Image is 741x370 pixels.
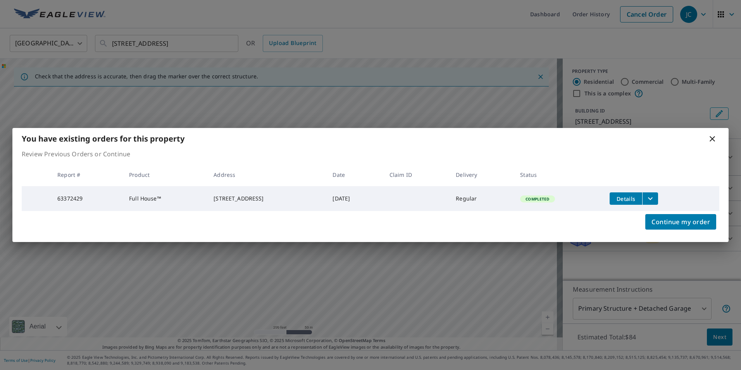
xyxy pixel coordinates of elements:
th: Date [326,163,383,186]
span: Continue my order [651,216,710,227]
button: filesDropdownBtn-63372429 [642,192,658,205]
button: detailsBtn-63372429 [610,192,642,205]
span: Completed [521,196,554,202]
th: Claim ID [383,163,450,186]
div: [STREET_ADDRESS] [214,195,320,202]
th: Product [123,163,207,186]
td: 63372429 [51,186,123,211]
th: Address [207,163,326,186]
p: Review Previous Orders or Continue [22,149,719,159]
th: Status [514,163,603,186]
button: Continue my order [645,214,716,230]
td: Regular [450,186,514,211]
th: Delivery [450,163,514,186]
span: Details [614,195,638,202]
td: Full House™ [123,186,207,211]
td: [DATE] [326,186,383,211]
th: Report # [51,163,123,186]
b: You have existing orders for this property [22,133,184,144]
